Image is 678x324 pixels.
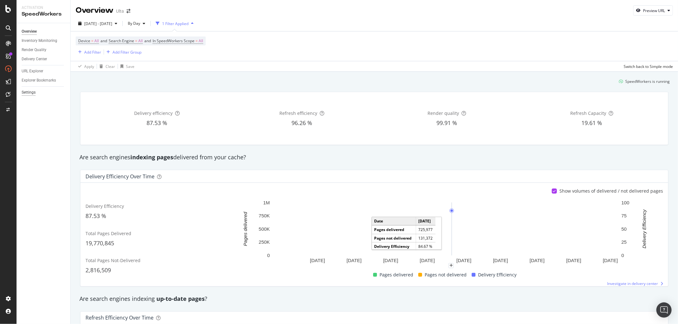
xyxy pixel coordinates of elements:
[22,28,66,35] a: Overview
[76,295,672,303] div: Are search engines indexing ?
[621,213,627,218] text: 75
[22,5,65,10] div: Activation
[84,21,112,26] span: [DATE] - [DATE]
[138,36,143,45] span: All
[621,253,624,258] text: 0
[153,38,195,43] span: In SpeedWorkers Scope
[113,50,141,55] div: Add Filter Group
[22,68,66,75] a: URL Explorer
[97,61,115,71] button: Clear
[118,61,134,71] button: Save
[621,226,627,232] text: 50
[86,266,111,274] span: 2,816,509
[84,50,101,55] div: Add Filter
[86,203,124,209] span: Delivery Efficiency
[76,153,672,162] div: Are search engines delivered from your cache?
[478,271,517,279] span: Delivery Efficiency
[279,110,317,116] span: Refresh efficiency
[126,64,134,69] div: Save
[570,110,606,116] span: Refresh Capacity
[147,119,167,127] span: 87.53 %
[100,38,107,43] span: and
[22,37,66,44] a: Inventory Monitoring
[347,258,362,263] text: [DATE]
[291,119,312,127] span: 96.26 %
[493,258,508,263] text: [DATE]
[156,295,205,302] strong: up-to-date pages
[380,271,413,279] span: Pages delivered
[86,239,114,247] span: 19,770,845
[130,153,173,161] strong: indexing pages
[86,257,140,263] span: Total Pages Not-Delivered
[420,258,435,263] text: [DATE]
[22,77,56,84] div: Explorer Bookmarks
[22,77,66,84] a: Explorer Bookmarks
[263,200,270,205] text: 1M
[22,37,57,44] div: Inventory Monitoring
[135,38,137,43] span: =
[153,18,196,29] button: 1 Filter Applied
[643,8,665,13] div: Preview URL
[621,239,627,245] text: 25
[243,212,248,246] text: Pages delivered
[76,61,94,71] button: Apply
[259,213,270,218] text: 750K
[84,64,94,69] div: Apply
[559,188,663,194] div: Show volumes of delivered / not delivered pages
[456,258,471,263] text: [DATE]
[76,48,101,56] button: Add Filter
[91,38,93,43] span: =
[22,89,36,96] div: Settings
[78,38,90,43] span: Device
[106,64,115,69] div: Clear
[656,302,672,318] div: Open Intercom Messenger
[86,173,154,180] div: Delivery Efficiency over time
[22,89,66,96] a: Settings
[22,56,66,63] a: Delivery Center
[566,258,581,263] text: [DATE]
[22,56,47,63] div: Delivery Center
[428,110,459,116] span: Render quality
[642,209,647,248] text: Delivery Efficiency
[607,281,658,286] span: Investigate in delivery center
[449,263,454,268] div: plus
[86,230,131,236] span: Total Pages Delivered
[76,18,120,29] button: [DATE] - [DATE]
[22,10,65,18] div: SpeedWorkers
[22,47,46,53] div: Render Quality
[86,314,154,321] div: Refresh Efficiency over time
[267,253,270,258] text: 0
[621,200,629,205] text: 100
[109,38,134,43] span: Search Engine
[104,48,141,56] button: Add Filter Group
[76,5,113,16] div: Overview
[86,212,106,220] span: 87.53 %
[22,68,43,75] div: URL Explorer
[633,5,673,16] button: Preview URL
[125,18,148,29] button: By Day
[625,79,670,84] div: SpeedWorkers is running
[134,110,173,116] span: Delivery efficiency
[310,258,325,263] text: [DATE]
[22,47,66,53] a: Render Quality
[436,119,457,127] span: 99.91 %
[22,28,37,35] div: Overview
[581,119,602,127] span: 19.61 %
[144,38,151,43] span: and
[116,8,124,14] div: Ulta
[195,38,198,43] span: =
[125,21,140,26] span: By Day
[624,64,673,69] div: Switch back to Simple mode
[607,281,663,286] a: Investigate in delivery center
[259,239,270,245] text: 250K
[383,258,398,263] text: [DATE]
[603,258,618,263] text: [DATE]
[162,21,188,26] div: 1 Filter Applied
[259,226,270,232] text: 500K
[232,199,659,266] svg: A chart.
[199,36,203,45] span: All
[94,36,99,45] span: All
[127,9,130,13] div: arrow-right-arrow-left
[621,61,673,71] button: Switch back to Simple mode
